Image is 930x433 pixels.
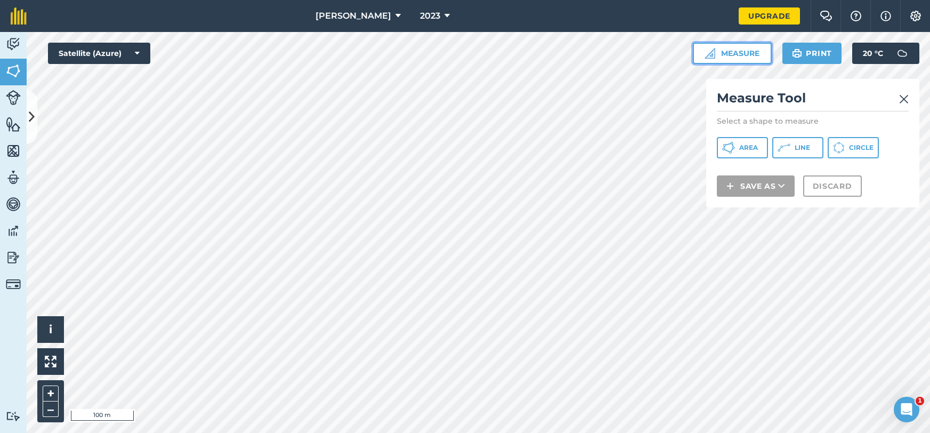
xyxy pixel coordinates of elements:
iframe: Intercom live chat [894,397,919,422]
button: + [43,386,59,402]
img: Ruler icon [705,48,715,59]
img: svg+xml;base64,PHN2ZyB4bWxucz0iaHR0cDovL3d3dy53My5vcmcvMjAwMC9zdmciIHdpZHRoPSIxNyIgaGVpZ2h0PSIxNy... [880,10,891,22]
button: Discard [803,175,862,197]
img: A question mark icon [850,11,862,21]
button: i [37,316,64,343]
button: Circle [828,137,879,158]
img: svg+xml;base64,PHN2ZyB4bWxucz0iaHR0cDovL3d3dy53My5vcmcvMjAwMC9zdmciIHdpZHRoPSIxNCIgaGVpZ2h0PSIyNC... [726,180,734,193]
img: svg+xml;base64,PHN2ZyB4bWxucz0iaHR0cDovL3d3dy53My5vcmcvMjAwMC9zdmciIHdpZHRoPSIxOSIgaGVpZ2h0PSIyNC... [792,47,802,60]
img: svg+xml;base64,PD94bWwgdmVyc2lvbj0iMS4wIiBlbmNvZGluZz0idXRmLTgiPz4KPCEtLSBHZW5lcmF0b3I6IEFkb2JlIE... [6,90,21,105]
img: svg+xml;base64,PD94bWwgdmVyc2lvbj0iMS4wIiBlbmNvZGluZz0idXRmLTgiPz4KPCEtLSBHZW5lcmF0b3I6IEFkb2JlIE... [6,411,21,421]
img: svg+xml;base64,PHN2ZyB4bWxucz0iaHR0cDovL3d3dy53My5vcmcvMjAwMC9zdmciIHdpZHRoPSI1NiIgaGVpZ2h0PSI2MC... [6,63,21,79]
img: Four arrows, one pointing top left, one top right, one bottom right and the last bottom left [45,356,56,367]
button: Satellite (Azure) [48,43,150,64]
img: svg+xml;base64,PD94bWwgdmVyc2lvbj0iMS4wIiBlbmNvZGluZz0idXRmLTgiPz4KPCEtLSBHZW5lcmF0b3I6IEFkb2JlIE... [892,43,913,64]
button: Print [782,43,842,64]
span: Area [739,143,758,152]
img: svg+xml;base64,PHN2ZyB4bWxucz0iaHR0cDovL3d3dy53My5vcmcvMjAwMC9zdmciIHdpZHRoPSIyMiIgaGVpZ2h0PSIzMC... [899,93,909,106]
button: Line [772,137,823,158]
a: Upgrade [739,7,800,25]
img: svg+xml;base64,PHN2ZyB4bWxucz0iaHR0cDovL3d3dy53My5vcmcvMjAwMC9zdmciIHdpZHRoPSI1NiIgaGVpZ2h0PSI2MC... [6,116,21,132]
button: 20 °C [852,43,919,64]
button: Measure [693,43,772,64]
button: – [43,402,59,417]
img: Two speech bubbles overlapping with the left bubble in the forefront [820,11,832,21]
img: svg+xml;base64,PHN2ZyB4bWxucz0iaHR0cDovL3d3dy53My5vcmcvMjAwMC9zdmciIHdpZHRoPSI1NiIgaGVpZ2h0PSI2MC... [6,143,21,159]
img: svg+xml;base64,PD94bWwgdmVyc2lvbj0iMS4wIiBlbmNvZGluZz0idXRmLTgiPz4KPCEtLSBHZW5lcmF0b3I6IEFkb2JlIE... [6,36,21,52]
span: i [49,323,52,336]
img: svg+xml;base64,PD94bWwgdmVyc2lvbj0iMS4wIiBlbmNvZGluZz0idXRmLTgiPz4KPCEtLSBHZW5lcmF0b3I6IEFkb2JlIE... [6,250,21,266]
span: 1 [916,397,924,405]
button: Area [717,137,768,158]
button: Save as [717,175,795,197]
span: 2023 [420,10,440,22]
img: svg+xml;base64,PD94bWwgdmVyc2lvbj0iMS4wIiBlbmNvZGluZz0idXRmLTgiPz4KPCEtLSBHZW5lcmF0b3I6IEFkb2JlIE... [6,170,21,186]
img: svg+xml;base64,PD94bWwgdmVyc2lvbj0iMS4wIiBlbmNvZGluZz0idXRmLTgiPz4KPCEtLSBHZW5lcmF0b3I6IEFkb2JlIE... [6,223,21,239]
span: Line [795,143,810,152]
img: A cog icon [909,11,922,21]
p: Select a shape to measure [717,116,909,126]
span: [PERSON_NAME] [316,10,391,22]
img: svg+xml;base64,PD94bWwgdmVyc2lvbj0iMS4wIiBlbmNvZGluZz0idXRmLTgiPz4KPCEtLSBHZW5lcmF0b3I6IEFkb2JlIE... [6,277,21,292]
span: 20 ° C [863,43,883,64]
img: fieldmargin Logo [11,7,27,25]
span: Circle [849,143,874,152]
img: svg+xml;base64,PD94bWwgdmVyc2lvbj0iMS4wIiBlbmNvZGluZz0idXRmLTgiPz4KPCEtLSBHZW5lcmF0b3I6IEFkb2JlIE... [6,196,21,212]
h2: Measure Tool [717,90,909,111]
